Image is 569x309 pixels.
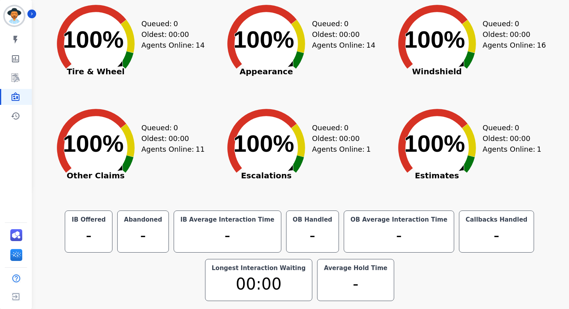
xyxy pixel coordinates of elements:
[63,130,124,157] text: 100%
[210,264,307,272] div: Longest Interaction Waiting
[312,29,372,40] div: Oldest:
[195,144,205,154] span: 11
[366,144,371,154] span: 1
[122,224,164,247] div: -
[344,122,348,133] span: 0
[312,18,372,29] div: Queued:
[322,264,389,272] div: Average Hold Time
[168,29,189,40] span: 00:00
[339,133,360,144] span: 00:00
[483,40,550,50] div: Agents Online:
[141,40,209,50] div: Agents Online:
[464,216,529,224] div: Callbacks Handled
[404,26,465,53] text: 100%
[510,133,530,144] span: 00:00
[46,68,145,75] span: Tire & Wheel
[233,130,294,157] text: 100%
[291,224,334,247] div: -
[70,224,107,247] div: -
[344,18,348,29] span: 0
[483,144,550,154] div: Agents Online:
[483,133,542,144] div: Oldest:
[312,122,372,133] div: Queued:
[339,29,360,40] span: 00:00
[483,29,542,40] div: Oldest:
[141,144,209,154] div: Agents Online:
[210,272,307,296] div: 00:00
[322,272,389,296] div: -
[141,133,201,144] div: Oldest:
[349,216,449,224] div: OB Average Interaction Time
[483,122,542,133] div: Queued:
[464,224,529,247] div: -
[404,130,465,157] text: 100%
[366,40,375,50] span: 14
[173,122,178,133] span: 0
[537,40,546,50] span: 16
[5,6,24,25] img: Bordered avatar
[141,122,201,133] div: Queued:
[515,122,519,133] span: 0
[349,224,449,247] div: -
[217,172,316,180] span: Escalations
[195,40,205,50] span: 14
[141,18,201,29] div: Queued:
[312,144,379,154] div: Agents Online:
[510,29,530,40] span: 00:00
[387,68,487,75] span: Windshield
[173,18,178,29] span: 0
[483,18,542,29] div: Queued:
[141,29,201,40] div: Oldest:
[122,216,164,224] div: Abandoned
[70,216,107,224] div: IB Offered
[179,224,276,247] div: -
[217,68,316,75] span: Appearance
[179,216,276,224] div: IB Average Interaction Time
[387,172,487,180] span: Estimates
[46,172,145,180] span: Other Claims
[233,26,294,53] text: 100%
[537,144,541,154] span: 1
[312,133,372,144] div: Oldest:
[515,18,519,29] span: 0
[312,40,379,50] div: Agents Online:
[291,216,334,224] div: OB Handled
[168,133,189,144] span: 00:00
[63,26,124,53] text: 100%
